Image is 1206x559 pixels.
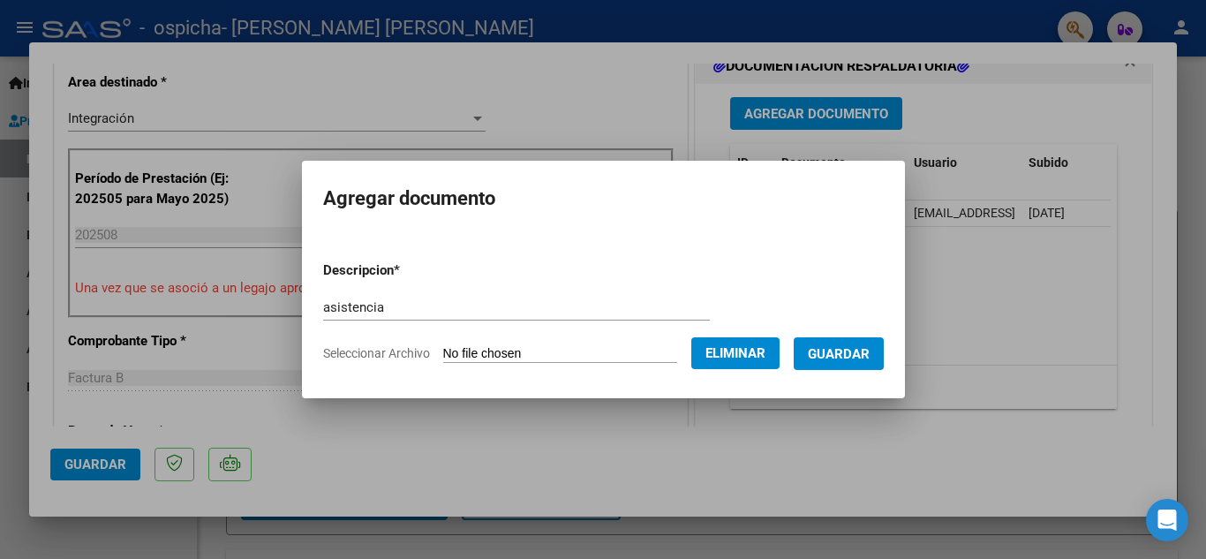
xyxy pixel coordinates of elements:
[323,346,430,360] span: Seleccionar Archivo
[794,337,884,370] button: Guardar
[691,337,780,369] button: Eliminar
[705,345,765,361] span: Eliminar
[808,346,870,362] span: Guardar
[323,182,884,215] h2: Agregar documento
[323,261,492,281] p: Descripcion
[1146,499,1188,541] div: Open Intercom Messenger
